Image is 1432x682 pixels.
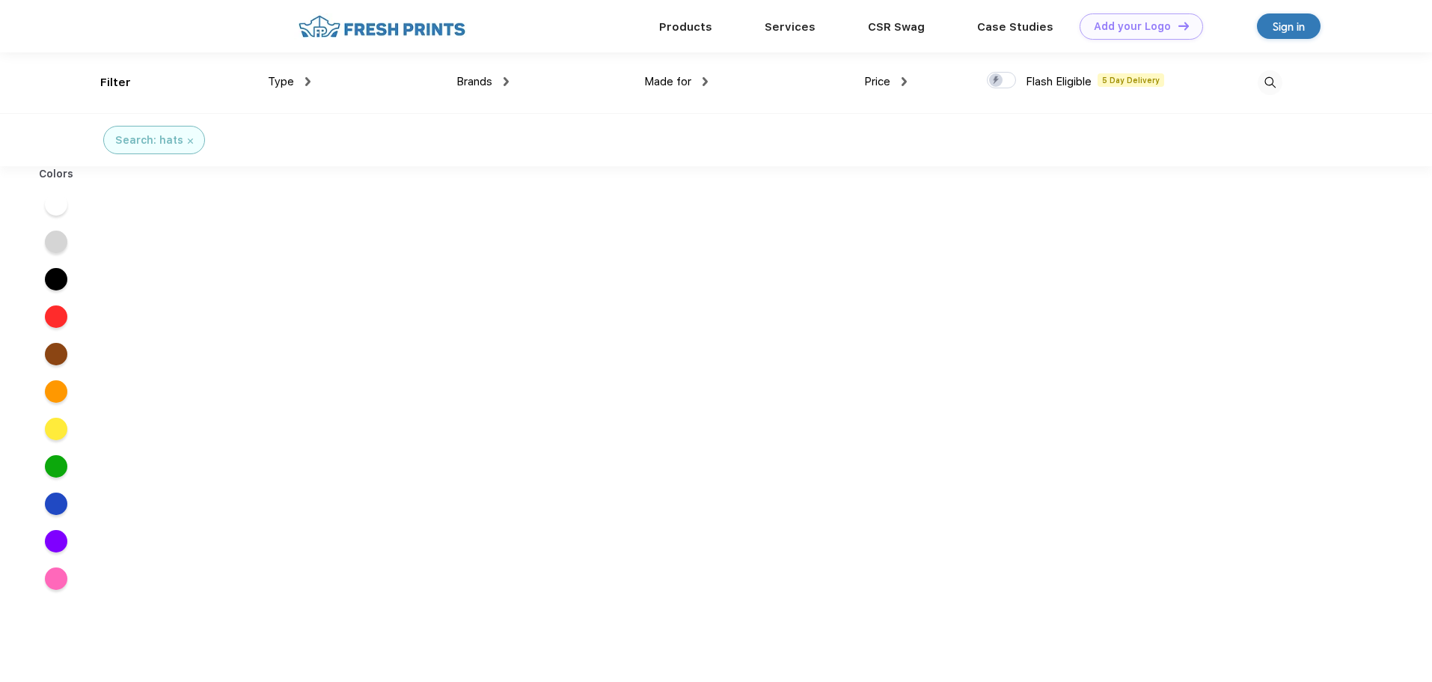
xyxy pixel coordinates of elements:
[659,20,712,34] a: Products
[1178,22,1189,30] img: DT
[305,77,310,86] img: dropdown.png
[864,75,890,88] span: Price
[456,75,492,88] span: Brands
[1273,18,1305,35] div: Sign in
[1026,75,1092,88] span: Flash Eligible
[294,13,470,40] img: fo%20logo%202.webp
[644,75,691,88] span: Made for
[902,77,907,86] img: dropdown.png
[1094,20,1171,33] div: Add your Logo
[28,166,85,182] div: Colors
[1257,13,1321,39] a: Sign in
[188,138,193,144] img: filter_cancel.svg
[268,75,294,88] span: Type
[703,77,708,86] img: dropdown.png
[100,74,131,91] div: Filter
[115,133,183,148] div: Search: hats
[504,77,509,86] img: dropdown.png
[1258,70,1282,95] img: desktop_search.svg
